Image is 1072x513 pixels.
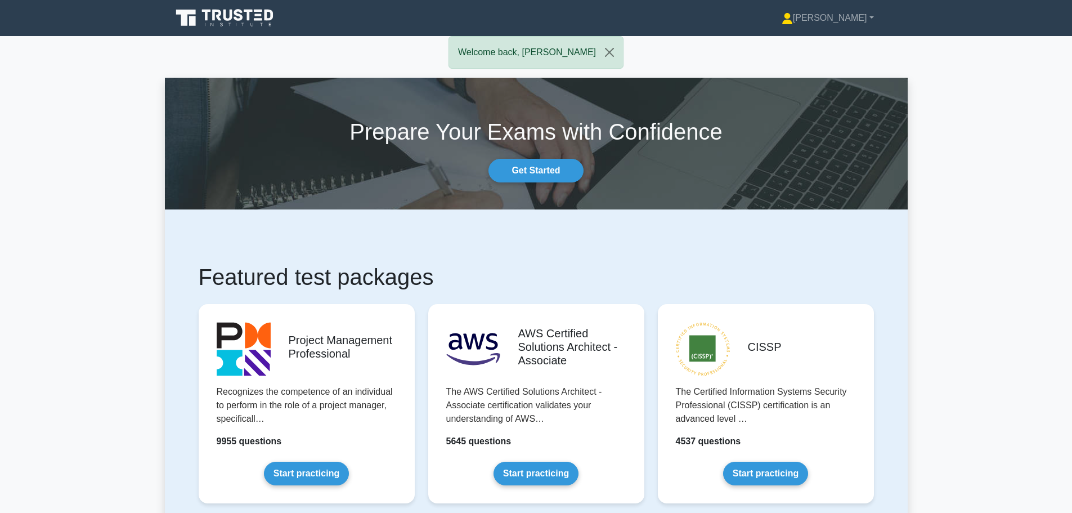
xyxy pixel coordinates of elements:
a: Get Started [488,159,583,182]
h1: Prepare Your Exams with Confidence [165,118,908,145]
h1: Featured test packages [199,264,874,291]
a: Start practicing [494,462,578,485]
a: Start practicing [723,462,808,485]
a: Start practicing [264,462,349,485]
a: [PERSON_NAME] [755,7,901,29]
div: Welcome back, [PERSON_NAME] [448,36,624,69]
button: Close [596,37,623,68]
